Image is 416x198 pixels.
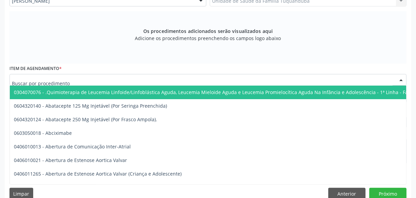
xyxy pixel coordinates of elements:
[143,28,273,35] span: Os procedimentos adicionados serão visualizados aqui
[9,64,62,74] label: Item de agendamento
[14,103,167,109] span: 0604320140 - Abatacepte 125 Mg Injetável (Por Seringa Preenchida)
[14,184,133,191] span: 0406010030 - Abertura de Estenose Pulmonar Valvar
[12,76,393,90] input: Buscar por procedimento
[14,143,131,150] span: 0406010013 - Abertura de Comunicação Inter-Atrial
[14,130,72,136] span: 0603050018 - Abciximabe
[14,157,127,163] span: 0406010021 - Abertura de Estenose Aortica Valvar
[14,170,182,177] span: 0406011265 - Abertura de Estenose Aortica Valvar (Criança e Adolescente)
[135,35,281,42] span: Adicione os procedimentos preenchendo os campos logo abaixo
[14,116,157,123] span: 0604320124 - Abatacepte 250 Mg Injetável (Por Frasco Ampola).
